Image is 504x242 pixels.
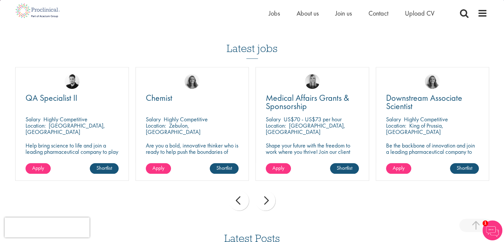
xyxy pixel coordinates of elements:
a: Shortlist [210,163,239,174]
div: prev [229,191,249,211]
div: next [255,191,275,211]
a: Apply [146,163,171,174]
a: Shortlist [90,163,119,174]
span: QA Specialist II [26,92,77,103]
span: Location: [386,122,406,129]
span: Apply [152,164,164,171]
span: Apply [272,164,284,171]
p: Shape your future with the freedom to work where you thrive! Join our client with this fully remo... [266,142,359,167]
p: Help bring science to life and join a leading pharmaceutical company to play a key role in delive... [26,142,119,174]
span: Salary [266,115,281,123]
a: Join us [335,9,352,18]
span: Apply [393,164,405,171]
p: Highly Competitive [164,115,208,123]
a: Jobs [269,9,280,18]
iframe: reCAPTCHA [5,217,89,237]
img: Anderson Maldonado [65,74,80,89]
span: Salary [146,115,161,123]
a: Shortlist [330,163,359,174]
a: Medical Affairs Grants & Sponsorship [266,94,359,110]
p: [GEOGRAPHIC_DATA], [GEOGRAPHIC_DATA] [26,122,105,136]
img: Jackie Cerchio [425,74,440,89]
p: Zebulon, [GEOGRAPHIC_DATA] [146,122,200,136]
a: Apply [386,163,411,174]
span: Salary [386,115,401,123]
a: Shortlist [450,163,479,174]
p: Are you a bold, innovative thinker who is ready to help push the boundaries of science and make a... [146,142,239,167]
a: Apply [26,163,51,174]
h3: Latest jobs [227,26,278,59]
span: Location: [266,122,286,129]
a: Contact [368,9,388,18]
span: Medical Affairs Grants & Sponsorship [266,92,349,112]
span: 1 [482,220,488,226]
p: Be the backbone of innovation and join a leading pharmaceutical company to help keep life-changin... [386,142,479,167]
p: King of Prussia, [GEOGRAPHIC_DATA] [386,122,443,136]
span: Chemist [146,92,172,103]
p: Highly Competitive [43,115,87,123]
p: US$70 - US$73 per hour [284,115,342,123]
a: About us [297,9,319,18]
a: Upload CV [405,9,434,18]
img: Chatbot [482,220,502,240]
a: QA Specialist II [26,94,119,102]
img: Jackie Cerchio [185,74,199,89]
a: Downstream Associate Scientist [386,94,479,110]
a: Apply [266,163,291,174]
span: Apply [32,164,44,171]
span: Location: [146,122,166,129]
p: Highly Competitive [404,115,448,123]
a: Chemist [146,94,239,102]
img: Janelle Jones [305,74,320,89]
span: Salary [26,115,40,123]
p: [GEOGRAPHIC_DATA], [GEOGRAPHIC_DATA] [266,122,345,136]
span: Location: [26,122,46,129]
span: Downstream Associate Scientist [386,92,462,112]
